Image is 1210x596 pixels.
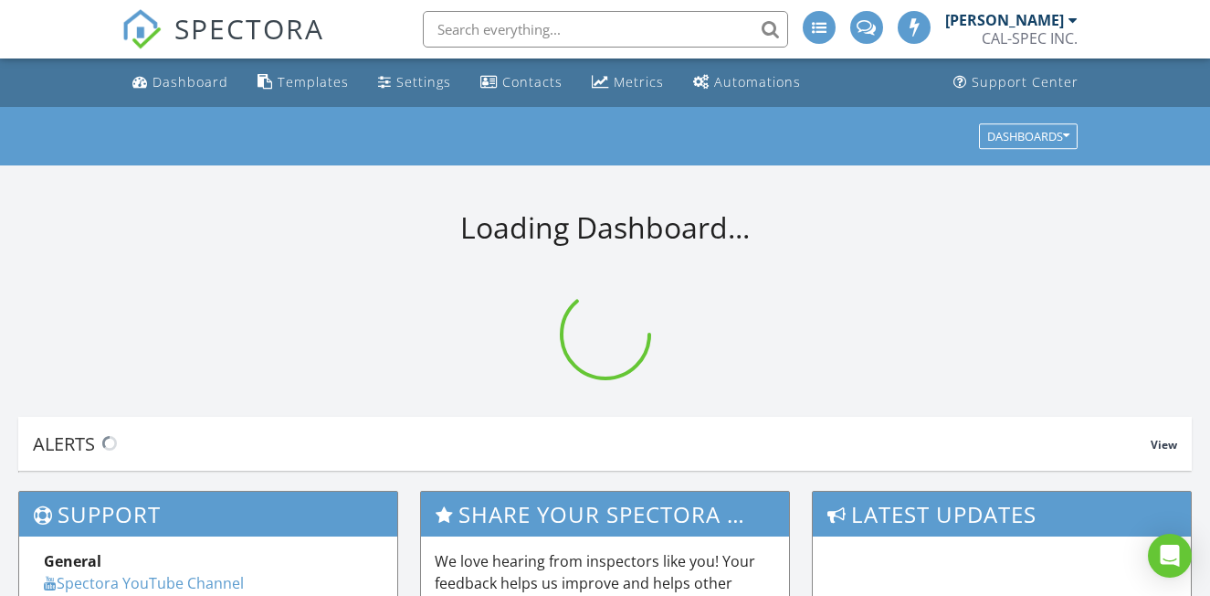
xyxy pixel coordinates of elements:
a: Dashboard [125,66,236,100]
a: SPECTORA [121,25,324,63]
h3: Share Your Spectora Experience [421,492,788,537]
div: Open Intercom Messenger [1148,534,1192,578]
a: Metrics [584,66,671,100]
h3: Support [19,492,397,537]
div: Alerts [33,431,1151,456]
div: Dashboards [987,130,1069,143]
a: Contacts [473,66,570,100]
div: CAL-SPEC INC. [982,29,1078,48]
span: SPECTORA [174,9,324,48]
span: View [1151,437,1177,452]
div: Contacts [502,73,563,90]
div: Automations [714,73,801,90]
input: Search everything... [423,11,788,48]
button: Dashboards [979,123,1078,149]
img: The Best Home Inspection Software - Spectora [121,9,162,49]
div: [PERSON_NAME] [945,11,1064,29]
strong: General [44,551,101,571]
a: Settings [371,66,458,100]
a: Support Center [946,66,1086,100]
div: Support Center [972,73,1078,90]
a: Automations (Advanced) [686,66,808,100]
div: Dashboard [153,73,228,90]
div: Templates [278,73,349,90]
div: Settings [396,73,451,90]
div: Metrics [614,73,664,90]
h3: Latest Updates [813,492,1191,537]
a: Templates [250,66,356,100]
a: Spectora YouTube Channel [44,573,244,593]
